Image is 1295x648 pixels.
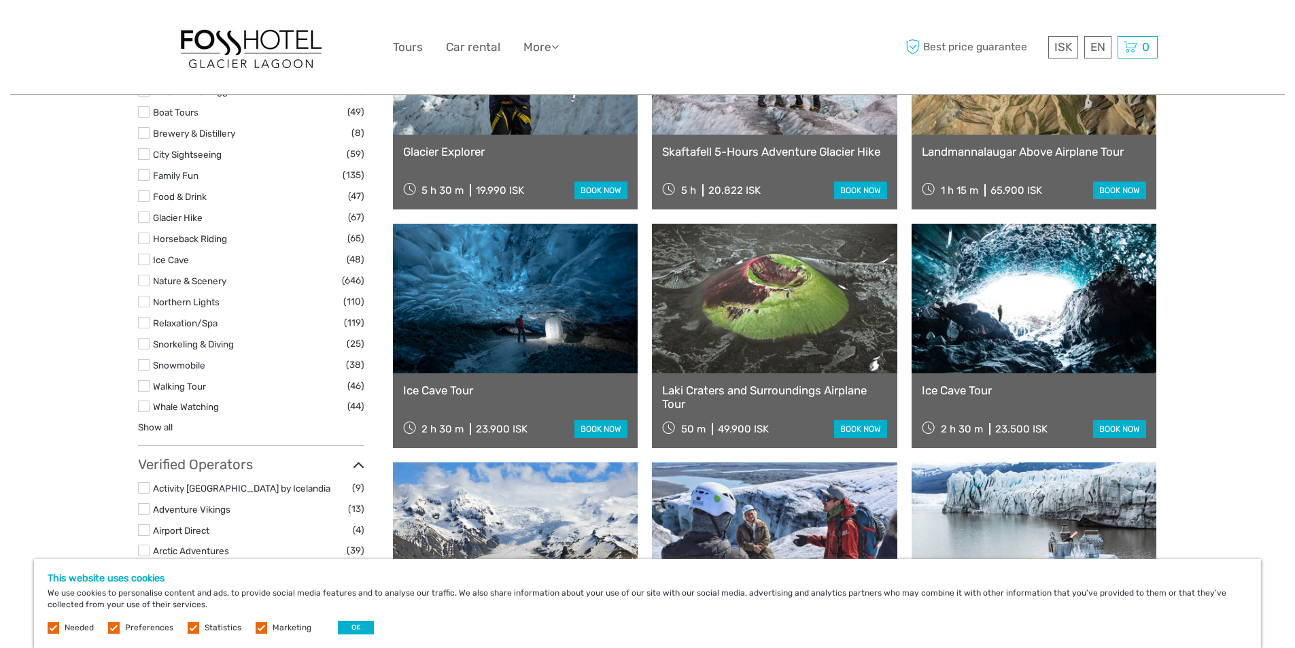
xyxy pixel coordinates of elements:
[421,423,464,435] span: 2 h 30 m
[393,37,423,57] a: Tours
[347,336,364,352] span: (25)
[347,378,364,394] span: (46)
[176,23,326,71] img: 1303-6910c56d-1cb8-4c54-b886-5f11292459f5_logo_big.jpg
[344,315,364,330] span: (119)
[352,480,364,496] span: (9)
[1093,420,1146,438] a: book now
[523,37,559,57] a: More
[903,36,1045,58] span: Best price guarantee
[153,296,220,307] a: Northern Lights
[446,37,500,57] a: Car rental
[153,318,218,328] a: Relaxation/Spa
[1140,40,1152,54] span: 0
[347,104,364,120] span: (49)
[153,149,222,160] a: City Sightseeing
[153,191,207,202] a: Food & Drink
[348,501,364,517] span: (13)
[342,273,364,288] span: (646)
[153,275,226,286] a: Nature & Scenery
[403,145,628,158] a: Glacier Explorer
[153,107,198,118] a: Boat Tours
[708,184,761,197] div: 20.822 ISK
[347,231,364,246] span: (65)
[138,456,364,473] h3: Verified Operators
[347,146,364,162] span: (59)
[343,294,364,309] span: (110)
[153,525,209,536] a: Airport Direct
[1084,36,1111,58] div: EN
[574,420,627,438] a: book now
[662,145,887,158] a: Skaftafell 5-Hours Adventure Glacier Hike
[351,125,364,141] span: (8)
[338,621,374,634] button: OK
[125,622,173,634] label: Preferences
[662,383,887,411] a: Laki Craters and Surroundings Airplane Tour
[346,357,364,373] span: (38)
[574,182,627,199] a: book now
[153,381,206,392] a: Walking Tour
[48,573,1247,584] h5: This website uses cookies
[476,423,528,435] div: 23.900 ISK
[153,212,203,223] a: Glacier Hike
[153,545,229,556] a: Arctic Adventures
[153,483,330,494] a: Activity [GEOGRAPHIC_DATA] by Icelandia
[153,233,227,244] a: Horseback Riding
[353,522,364,538] span: (4)
[65,622,94,634] label: Needed
[1093,182,1146,199] a: book now
[941,184,978,197] span: 1 h 15 m
[990,184,1042,197] div: 65.900 ISK
[922,145,1147,158] a: Landmannalaugar Above Airplane Tour
[19,24,154,35] p: We're away right now. Please check back later!
[273,622,311,634] label: Marketing
[347,543,364,558] span: (39)
[834,420,887,438] a: book now
[34,559,1261,648] div: We use cookies to personalise content and ads, to provide social media features and to analyse ou...
[718,423,769,435] div: 49.900 ISK
[153,360,205,371] a: Snowmobile
[348,209,364,225] span: (67)
[153,254,189,265] a: Ice Cave
[403,383,628,397] a: Ice Cave Tour
[153,170,198,181] a: Family Fun
[347,398,364,414] span: (44)
[153,339,234,349] a: Snorkeling & Diving
[995,423,1048,435] div: 23.500 ISK
[421,184,464,197] span: 5 h 30 m
[347,252,364,267] span: (48)
[922,383,1147,397] a: Ice Cave Tour
[205,622,241,634] label: Statistics
[156,21,173,37] button: Open LiveChat chat widget
[834,182,887,199] a: book now
[681,423,706,435] span: 50 m
[1054,40,1072,54] span: ISK
[348,188,364,204] span: (47)
[153,128,235,139] a: Brewery & Distillery
[941,423,983,435] span: 2 h 30 m
[476,184,524,197] div: 19.990 ISK
[681,184,696,197] span: 5 h
[343,167,364,183] span: (135)
[153,401,219,412] a: Whale Watching
[138,422,173,432] a: Show all
[153,504,230,515] a: Adventure Vikings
